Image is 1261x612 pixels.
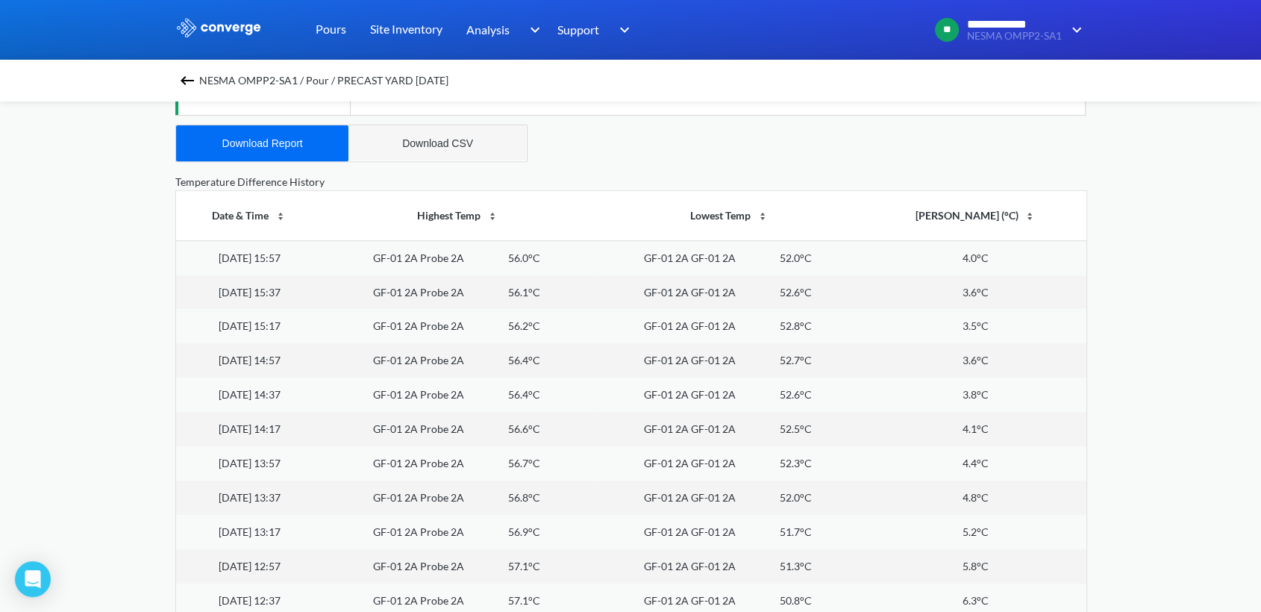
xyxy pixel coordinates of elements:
td: [DATE] 14:37 [176,378,322,412]
td: [DATE] 15:17 [176,309,322,343]
td: [DATE] 13:57 [176,446,322,481]
span: NESMA OMPP2-SA1 [967,31,1062,42]
th: Highest Temp [322,191,593,240]
div: GF-01 2A GF-01 2A [644,387,736,403]
div: 56.7°C [508,455,540,472]
div: 57.1°C [508,593,540,609]
div: GF-01 2A GF-01 2A [644,318,736,334]
div: 56.4°C [508,352,540,369]
td: 3.6°C [865,343,1086,378]
div: GF-01 2A GF-01 2A [644,421,736,437]
div: 56.6°C [508,421,540,437]
div: 52.5°C [780,421,812,437]
td: 4.0°C [865,240,1086,275]
td: [DATE] 13:17 [176,515,322,549]
div: GF-01 2A GF-01 2A [644,524,736,540]
td: [DATE] 15:57 [176,240,322,275]
td: 4.4°C [865,446,1086,481]
td: [DATE] 14:17 [176,412,322,446]
div: GF-01 2A Probe 2A [373,593,464,609]
div: GF-01 2A Probe 2A [373,524,464,540]
div: GF-01 2A GF-01 2A [644,490,736,506]
button: Download CSV [348,125,527,161]
div: GF-01 2A Probe 2A [373,558,464,575]
div: 56.8°C [508,490,540,506]
div: GF-01 2A Probe 2A [373,250,464,266]
div: 50.8°C [780,593,812,609]
div: Download CSV [402,137,473,149]
td: 3.8°C [865,378,1086,412]
th: [PERSON_NAME] (°C) [865,191,1086,240]
div: 52.3°C [780,455,812,472]
span: Analysis [466,20,510,39]
td: 4.1°C [865,412,1086,446]
div: 52.7°C [780,352,812,369]
span: Support [557,20,599,39]
div: GF-01 2A GF-01 2A [644,284,736,301]
div: 56.4°C [508,387,540,403]
div: 52.0°C [780,250,812,266]
div: GF-01 2A Probe 2A [373,352,464,369]
div: GF-01 2A GF-01 2A [644,558,736,575]
div: GF-01 2A Probe 2A [373,284,464,301]
div: 56.9°C [508,524,540,540]
img: backspace.svg [178,72,196,90]
img: downArrow.svg [1062,21,1086,39]
div: 56.2°C [508,318,540,334]
div: 52.6°C [780,387,812,403]
div: GF-01 2A Probe 2A [373,421,464,437]
th: Date & Time [176,191,322,240]
div: GF-01 2A GF-01 2A [644,593,736,609]
img: sort-icon.svg [275,210,287,222]
td: [DATE] 15:37 [176,275,322,310]
img: downArrow.svg [610,21,633,39]
td: 5.8°C [865,549,1086,584]
th: Lowest Temp [594,191,865,240]
td: 3.6°C [865,275,1086,310]
td: [DATE] 13:37 [176,481,322,515]
div: 51.7°C [780,524,812,540]
img: sort-icon.svg [757,210,769,222]
div: GF-01 2A GF-01 2A [644,250,736,266]
img: downArrow.svg [520,21,544,39]
div: 56.1°C [508,284,540,301]
div: GF-01 2A GF-01 2A [644,455,736,472]
td: 3.5°C [865,309,1086,343]
div: GF-01 2A GF-01 2A [644,352,736,369]
img: sort-icon.svg [486,210,498,222]
div: GF-01 2A Probe 2A [373,318,464,334]
img: sort-icon.svg [1024,210,1036,222]
div: 52.0°C [780,490,812,506]
div: Download Report [222,137,303,149]
td: 4.8°C [865,481,1086,515]
div: Open Intercom Messenger [15,561,51,597]
div: GF-01 2A Probe 2A [373,387,464,403]
div: 52.6°C [780,284,812,301]
div: 56.0°C [508,250,540,266]
div: GF-01 2A Probe 2A [373,455,464,472]
div: 51.3°C [780,558,812,575]
div: Temperature Difference History [175,174,1086,190]
td: 5.2°C [865,515,1086,549]
div: 52.8°C [780,318,812,334]
div: GF-01 2A Probe 2A [373,490,464,506]
td: [DATE] 12:57 [176,549,322,584]
div: 57.1°C [508,558,540,575]
img: logo_ewhite.svg [175,18,262,37]
span: NESMA OMPP2-SA1 / Pour / PRECAST YARD [DATE] [199,70,448,91]
td: [DATE] 14:57 [176,343,322,378]
button: Download Report [176,125,348,161]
